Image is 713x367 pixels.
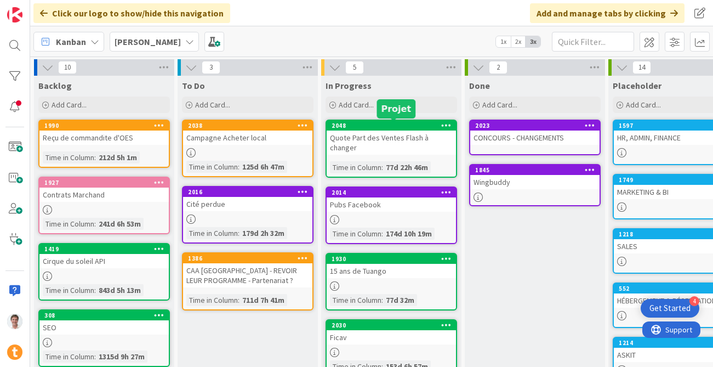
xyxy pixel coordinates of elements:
div: 1419Cirque du soleil API [39,244,169,268]
div: Time in Column [43,284,94,296]
div: Time in Column [330,294,381,306]
div: 1845Wingbuddy [470,165,600,189]
div: 212d 5h 1m [96,151,140,163]
div: 2048 [327,121,456,131]
div: 1927 [44,179,169,187]
a: 193015 ans de TuangoTime in Column:77d 32m [326,253,457,310]
div: 2030Ficav [327,320,456,345]
b: [PERSON_NAME] [115,36,181,47]
div: Quote Part des Ventes Flash à changer [327,131,456,155]
div: 1419 [39,244,169,254]
div: 1930 [327,254,456,264]
div: 2014 [327,188,456,197]
div: 2048 [332,122,456,129]
h5: Projet [381,104,412,114]
span: Add Card... [52,100,87,110]
div: 2023CONCOURS - CHANGEMENTS [470,121,600,145]
span: 5 [345,61,364,74]
span: In Progress [326,80,372,91]
div: Time in Column [186,227,238,239]
div: 241d 6h 53m [96,218,144,230]
div: 2038Campagne Acheter local [183,121,312,145]
div: 77d 22h 46m [383,161,431,173]
span: : [94,351,96,363]
a: 2016Cité perdueTime in Column:179d 2h 32m [182,186,313,244]
div: 843d 5h 13m [96,284,144,296]
div: Open Get Started checklist, remaining modules: 4 [641,299,699,318]
div: Reçu de commandite d'OES [39,131,169,145]
span: Backlog [38,80,72,91]
span: Add Card... [626,100,661,110]
a: 1419Cirque du soleil APITime in Column:843d 5h 13m [38,243,170,301]
span: To Do [182,80,205,91]
div: 2014Pubs Facebook [327,188,456,212]
span: Add Card... [482,100,517,110]
img: Visit kanbanzone.com [7,7,22,22]
div: 2038 [188,122,312,129]
div: 2016 [188,188,312,196]
div: 2048Quote Part des Ventes Flash à changer [327,121,456,155]
span: 3 [202,61,220,74]
div: 4 [689,296,699,306]
div: 2016 [183,187,312,197]
span: Add Card... [195,100,230,110]
span: Placeholder [613,80,661,91]
div: 1927Contrats Marchand [39,178,169,202]
span: : [94,284,96,296]
div: Time in Column [43,151,94,163]
div: 1845 [475,166,600,174]
div: 308SEO [39,310,169,335]
div: Contrats Marchand [39,188,169,202]
span: 3x [526,36,540,47]
div: Cité perdue [183,197,312,211]
div: 2014 [332,189,456,196]
div: 1419 [44,245,169,253]
span: : [381,294,383,306]
a: 2038Campagne Acheter localTime in Column:125d 6h 47m [182,120,313,177]
div: 1386CAA [GEOGRAPHIC_DATA] - REVOIR LEUR PROGRAMME - Partenariat ? [183,253,312,287]
div: 2023 [470,121,600,131]
div: 125d 6h 47m [239,161,287,173]
div: 2030 [332,321,456,329]
span: : [381,161,383,173]
a: 1386CAA [GEOGRAPHIC_DATA] - REVOIR LEUR PROGRAMME - Partenariat ?Time in Column:711d 7h 41m [182,252,313,310]
div: Click our logo to show/hide this navigation [33,3,230,23]
div: 1927 [39,178,169,188]
div: 1990 [39,121,169,131]
a: 1845Wingbuddy [469,164,601,206]
div: Time in Column [186,294,238,306]
span: 14 [632,61,651,74]
span: Done [469,80,490,91]
div: SEO [39,320,169,335]
div: 308 [39,310,169,320]
div: 2038 [183,121,312,131]
div: 308 [44,312,169,319]
div: 15 ans de Tuango [327,264,456,278]
div: 711d 7h 41m [239,294,287,306]
div: Time in Column [43,351,94,363]
div: Cirque du soleil API [39,254,169,268]
a: 2048Quote Part des Ventes Flash à changerTime in Column:77d 22h 46m [326,120,457,178]
img: avatar [7,345,22,360]
div: 1315d 9h 27m [96,351,147,363]
span: : [94,218,96,230]
div: Campagne Acheter local [183,131,312,145]
div: Time in Column [330,161,381,173]
div: 77d 32m [383,294,417,306]
div: 1386 [183,253,312,263]
img: JG [7,314,22,329]
div: 1990Reçu de commandite d'OES [39,121,169,145]
div: 179d 2h 32m [239,227,287,239]
span: Support [23,2,50,15]
a: 1990Reçu de commandite d'OESTime in Column:212d 5h 1m [38,120,170,168]
div: CONCOURS - CHANGEMENTS [470,131,600,145]
div: 2023 [475,122,600,129]
span: 2 [489,61,507,74]
div: 2030 [327,320,456,330]
span: : [94,151,96,163]
a: 2014Pubs FacebookTime in Column:174d 10h 19m [326,187,457,244]
span: : [238,227,239,239]
div: 174d 10h 19m [383,228,435,240]
span: 1x [496,36,511,47]
span: : [381,228,383,240]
